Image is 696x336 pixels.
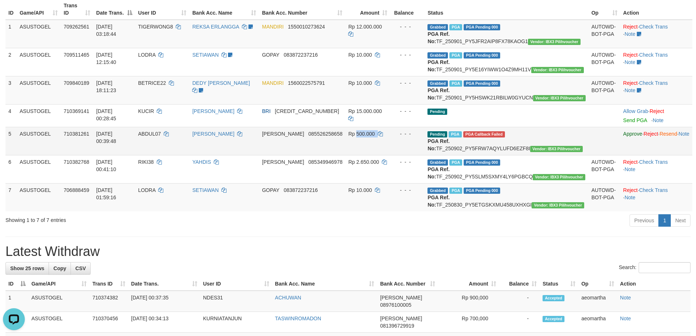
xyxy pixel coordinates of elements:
span: 709511465 [64,52,89,58]
span: Rp 12.000.000 [348,24,382,30]
td: ASUSTOGEL [17,155,61,183]
span: 710369141 [64,108,89,114]
span: TIGERWONG8 [138,24,173,30]
td: ASUSTOGEL [17,20,61,48]
span: Grabbed [427,24,448,30]
a: Approve [623,131,642,137]
a: Reject [623,159,638,165]
span: Rp 500.000 [348,131,374,137]
td: · · [620,20,692,48]
td: 710374382 [90,291,128,312]
td: TF_250902_PY5SLM5SXMY4LY6PGBCQ [425,155,588,183]
a: Copy [49,262,71,275]
b: PGA Ref. No: [427,195,449,208]
span: Rp 10.000 [348,52,372,58]
a: 1 [658,214,671,227]
a: Reject [623,52,638,58]
b: PGA Ref. No: [427,138,449,151]
a: [PERSON_NAME] [192,108,234,114]
td: ASUSTOGEL [17,76,61,104]
td: 710370456 [90,312,128,333]
span: PGA Pending [464,188,500,194]
th: Game/API: activate to sort column ascending [28,277,90,291]
span: RIKI38 [138,159,154,165]
span: Accepted [543,316,564,322]
span: [DATE] 18:11:23 [96,80,116,93]
td: TF_250901_PY5E16YIWW1O4Z9MH11V [425,48,588,76]
span: PGA Error [463,131,505,137]
span: 709840189 [64,80,89,86]
td: AUTOWD-BOT-PGA [589,76,620,104]
a: YAHDIS [192,159,211,165]
div: Showing 1 to 7 of 7 entries [5,214,285,224]
a: Note [620,295,631,301]
th: Date Trans.: activate to sort column ascending [128,277,200,291]
th: Op: activate to sort column ascending [578,277,617,291]
td: Rp 700,000 [438,312,499,333]
td: AUTOWD-BOT-PGA [589,183,620,211]
td: 1 [5,20,17,48]
span: KUCIR [138,108,154,114]
td: aeomartha [578,291,617,312]
div: - - - [393,186,422,194]
span: PGA Pending [464,159,500,166]
div: - - - [393,23,422,30]
td: · · · [620,127,692,155]
td: ASUSTOGEL [17,104,61,127]
span: Marked by aeomartha [449,159,462,166]
span: PGA Pending [464,80,500,87]
a: Check Trans [639,24,668,30]
a: Reject [623,80,638,86]
span: [DATE] 00:41:10 [96,159,116,172]
span: Copy 08976100005 to clipboard [380,302,411,308]
td: TF_250902_PY5FRW7AQYLUFD6EZF8I [425,127,588,155]
span: Vendor URL: https://payment5.1velocity.biz [528,39,581,45]
span: Rp 10.000 [348,187,372,193]
span: GOPAY [262,187,279,193]
td: [DATE] 00:34:13 [128,312,200,333]
a: DEDY [PERSON_NAME] [192,80,250,86]
a: Note [678,131,689,137]
span: PGA Pending [464,52,500,58]
a: SETIAWAN [192,187,218,193]
span: [PERSON_NAME] [262,131,304,137]
td: - [499,312,540,333]
span: [PERSON_NAME] [380,295,422,301]
a: Allow Grab [623,108,648,114]
span: 710381261 [64,131,89,137]
a: Check Trans [639,187,668,193]
span: Grabbed [427,80,448,87]
span: Copy 081396729919 to clipboard [380,323,414,329]
th: Status: activate to sort column ascending [540,277,578,291]
td: aeomartha [578,312,617,333]
div: - - - [393,130,422,137]
td: KURNIATANJUN [200,312,272,333]
a: Reject [623,24,638,30]
button: Open LiveChat chat widget [3,3,25,25]
td: 4 [5,104,17,127]
span: 706888459 [64,187,89,193]
a: Check Trans [639,159,668,165]
a: Show 25 rows [5,262,49,275]
td: 3 [5,76,17,104]
span: ABDUL07 [138,131,161,137]
span: Vendor URL: https://payment5.1velocity.biz [533,95,586,101]
div: - - - [393,79,422,87]
td: [DATE] 00:37:35 [128,291,200,312]
a: Check Trans [639,80,668,86]
td: 2 [5,48,17,76]
td: ASUSTOGEL [17,183,61,211]
span: MANDIRI [262,24,284,30]
td: ASUSTOGEL [28,291,90,312]
th: ID: activate to sort column descending [5,277,28,291]
td: NDES31 [200,291,272,312]
td: · · [620,155,692,183]
a: Check Trans [639,52,668,58]
span: Vendor URL: https://payment5.1velocity.biz [530,146,583,152]
th: Action [617,277,691,291]
span: Show 25 rows [10,265,44,271]
td: 1 [5,291,28,312]
div: - - - [393,107,422,115]
input: Search: [639,262,691,273]
a: REKSA ERLANGGA [192,24,239,30]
